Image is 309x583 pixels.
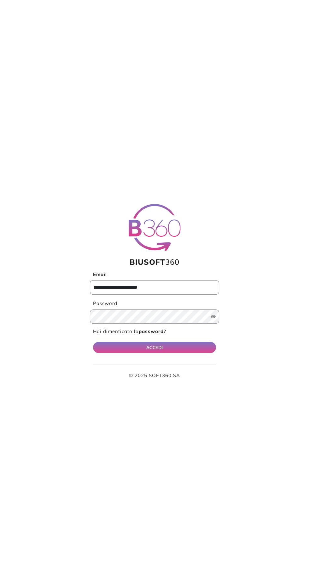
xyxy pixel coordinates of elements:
[93,342,216,353] button: ACCEDI
[93,372,216,379] p: © 2025 SOFT360 SA
[93,328,166,334] a: Hai dimenticato lapassword?
[130,257,165,267] span: BIUSOFT
[90,258,219,267] h1: 360
[90,300,219,307] label: Password
[93,271,107,277] b: Email
[139,328,166,334] b: password?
